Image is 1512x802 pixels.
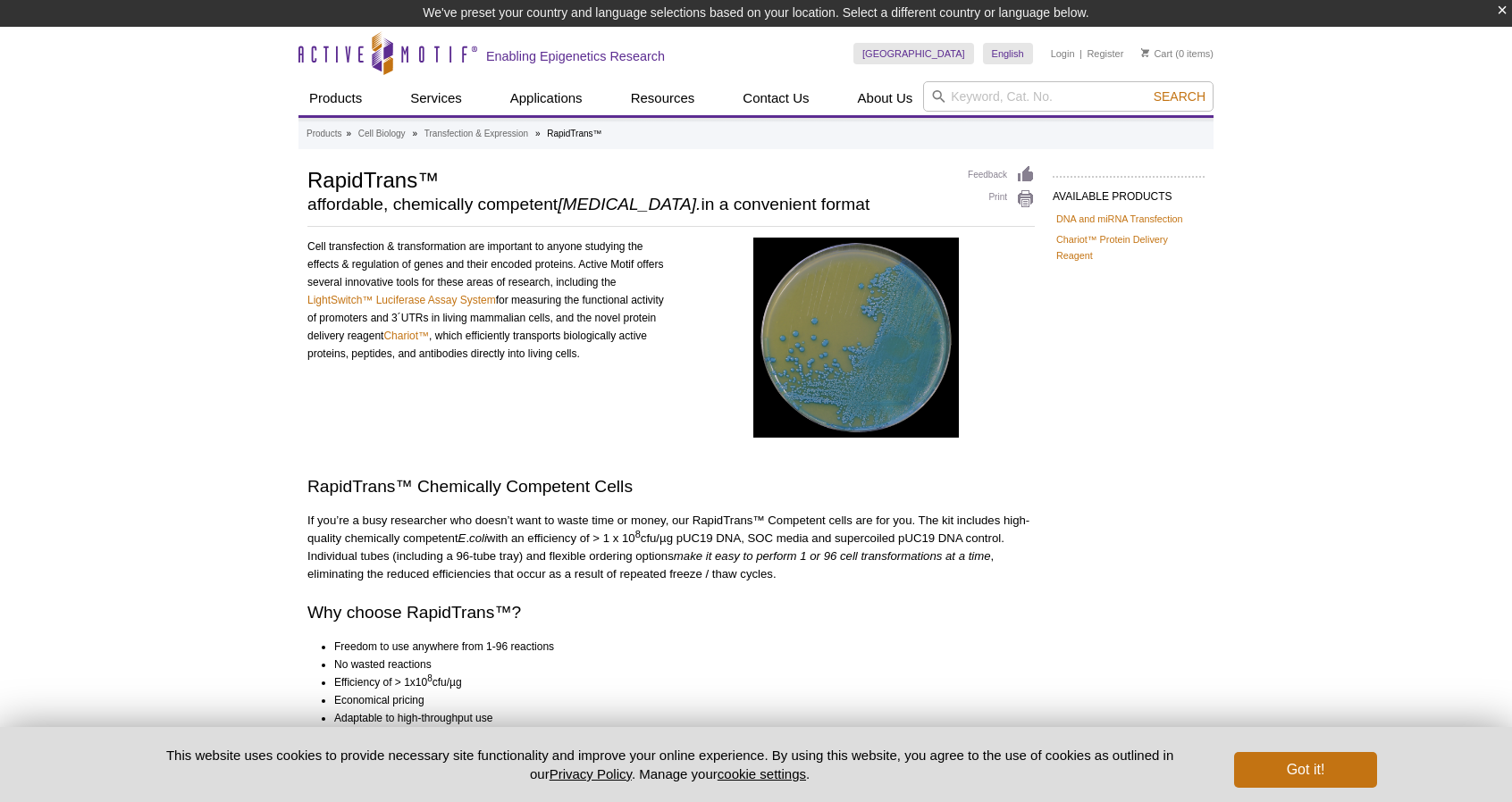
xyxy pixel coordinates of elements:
[1056,211,1183,227] a: DNA and miRNA Transfection
[535,129,541,138] li: »
[135,746,1205,783] p: This website uses cookies to provide necessary site functionality and improve your online experie...
[307,512,1035,583] p: If you’re a busy researcher who doesn’t want to waste time or money, our RapidTrans™ Competent ce...
[718,766,806,781] button: cookie settings
[620,81,706,115] a: Resources
[1079,43,1082,64] li: |
[307,600,1035,624] h2: Why choose RapidTrans™?
[1148,88,1211,104] button: Search
[334,709,1019,727] li: Adaptable to high-throughput use
[427,673,433,683] sup: 8
[298,81,373,115] a: Products
[983,43,1033,64] a: English
[1141,48,1149,57] img: Your Cart
[1056,231,1201,263] a: Chariot™ Protein Delivery Reagent
[968,189,1035,209] a: Print
[674,549,991,563] i: make it easy to perform 1 or 96 cell transformations at a time
[469,531,487,545] i: coli
[307,196,950,213] h2: affordable, chemically competent in a convenient format
[424,126,528,142] a: Transfection & Expression
[307,474,1035,498] h2: RapidTrans™ Chemically Competent Cells
[923,81,1214,112] input: Keyword, Cat. No.
[334,638,1019,656] li: Freedom to use anywhere from 1-96 reactions
[500,81,593,115] a: Applications
[853,43,974,64] a: [GEOGRAPHIC_DATA]
[334,691,1019,709] li: Economical pricing
[334,673,1019,691] li: Efficiency of > 1x10 cfu/µg
[1087,47,1123,60] a: Register
[358,126,406,142] a: Cell Biology
[550,766,632,781] a: Privacy Policy
[847,81,924,115] a: About Us
[1053,176,1205,208] h2: AVAILABLE PRODUCTS
[307,165,950,192] h1: RapidTrans™
[753,238,959,437] img: Competent Cells Plated
[968,165,1035,185] a: Feedback
[732,81,819,115] a: Contact Us
[307,126,341,142] a: Products
[399,81,473,115] a: Services
[412,129,417,138] li: »
[1141,47,1172,60] a: Cart
[486,48,665,64] h2: Enabling Epigenetics Research
[346,129,351,138] li: »
[458,531,466,545] i: E
[635,528,641,539] sup: 8
[547,129,601,138] li: RapidTrans™
[334,656,1019,673] li: No wasted reactions
[1051,47,1075,60] a: Login
[1234,752,1377,788] button: Got it!
[1141,43,1214,64] li: (0 items)
[307,291,496,309] a: LightSwitch™ Luciferase Assay System
[307,238,665,442] div: Cell transfection & transformation are important to anyone studying the effects & regulation of g...
[558,195,701,213] i: [MEDICAL_DATA].
[383,327,429,345] a: Chariot™
[1154,89,1205,104] span: Search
